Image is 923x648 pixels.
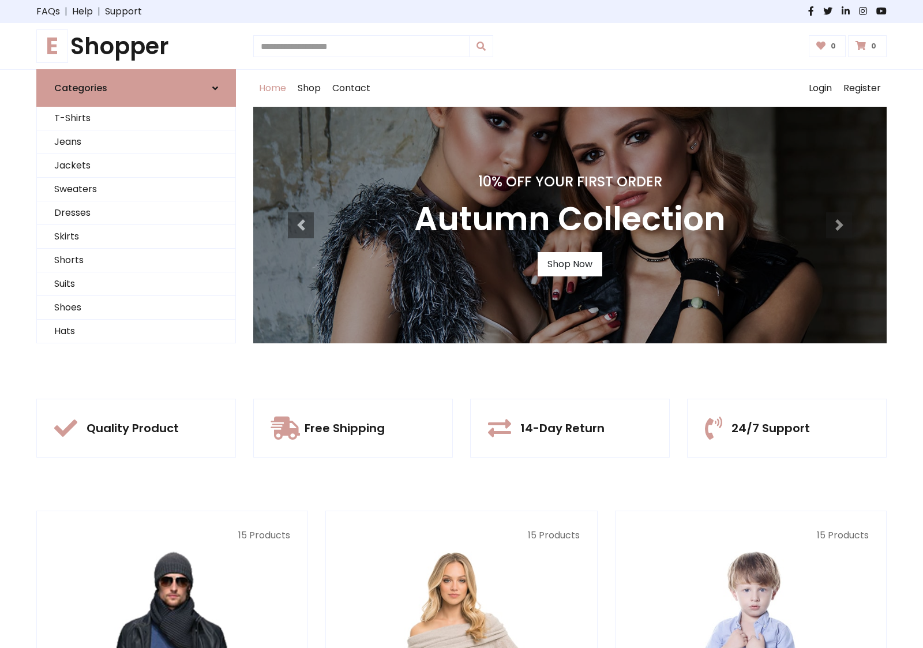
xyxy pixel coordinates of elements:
p: 15 Products [343,529,579,542]
h6: Categories [54,83,107,93]
h1: Shopper [36,32,236,60]
a: Support [105,5,142,18]
h5: 24/7 Support [731,421,810,435]
a: 0 [848,35,887,57]
p: 15 Products [633,529,869,542]
span: 0 [828,41,839,51]
a: Help [72,5,93,18]
span: E [36,29,68,63]
a: Shop Now [538,252,602,276]
a: T-Shirts [37,107,235,130]
a: Shop [292,70,327,107]
span: | [60,5,72,18]
h5: Free Shipping [305,421,385,435]
p: 15 Products [54,529,290,542]
a: Sweaters [37,178,235,201]
h4: 10% Off Your First Order [414,174,726,190]
a: Jeans [37,130,235,154]
a: Shorts [37,249,235,272]
a: Login [803,70,838,107]
a: Register [838,70,887,107]
a: Skirts [37,225,235,249]
a: Categories [36,69,236,107]
a: 0 [809,35,846,57]
a: Suits [37,272,235,296]
a: EShopper [36,32,236,60]
a: Dresses [37,201,235,225]
a: Shoes [37,296,235,320]
a: Jackets [37,154,235,178]
a: Contact [327,70,376,107]
a: Home [253,70,292,107]
span: 0 [868,41,879,51]
h5: Quality Product [87,421,179,435]
span: | [93,5,105,18]
h3: Autumn Collection [414,200,726,238]
a: FAQs [36,5,60,18]
a: Hats [37,320,235,343]
h5: 14-Day Return [520,421,605,435]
